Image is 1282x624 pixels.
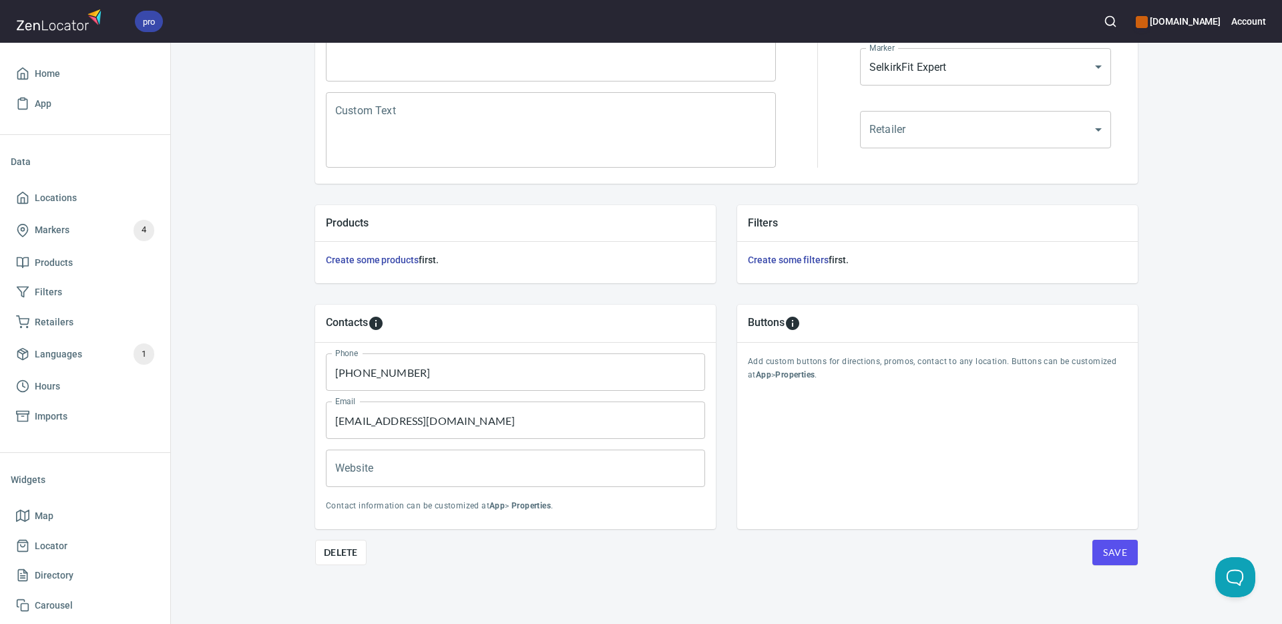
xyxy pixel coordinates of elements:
[11,337,160,371] a: Languages1
[1231,7,1266,36] button: Account
[335,19,767,69] textarea: [GEOGRAPHIC_DATA]
[134,222,154,238] span: 4
[489,501,505,510] b: App
[135,11,163,32] div: pro
[134,347,154,362] span: 1
[785,315,801,331] svg: To add custom buttons for locations, please go to Apps > Properties > Buttons.
[35,346,82,363] span: Languages
[35,508,53,524] span: Map
[35,190,77,206] span: Locations
[11,183,160,213] a: Locations
[748,315,785,331] h5: Buttons
[16,5,105,34] img: zenlocator
[11,277,160,307] a: Filters
[11,531,160,561] a: Locator
[326,315,368,331] h5: Contacts
[11,501,160,531] a: Map
[1136,16,1148,28] button: color-CE600E
[326,255,419,265] a: Create some products
[326,253,705,267] h6: first.
[11,561,160,591] a: Directory
[35,222,69,239] span: Markers
[135,15,163,29] span: pro
[11,464,160,496] li: Widgets
[775,370,815,379] b: Properties
[324,544,358,561] span: Delete
[326,500,705,513] p: Contact information can be customized at > .
[1092,540,1138,565] button: Save
[326,216,705,230] h5: Products
[756,370,771,379] b: App
[11,59,160,89] a: Home
[511,501,551,510] b: Properties
[860,48,1111,86] div: SelkirkFit Expert
[35,408,67,425] span: Imports
[35,538,67,555] span: Locator
[748,253,1127,267] h6: first.
[1136,14,1221,29] h6: [DOMAIN_NAME]
[1215,557,1255,597] iframe: Help Scout Beacon - Open
[11,402,160,432] a: Imports
[35,567,73,584] span: Directory
[748,255,829,265] a: Create some filters
[35,314,73,331] span: Retailers
[11,307,160,337] a: Retailers
[748,216,1127,230] h5: Filters
[11,89,160,119] a: App
[860,111,1111,148] div: ​
[35,65,60,82] span: Home
[35,255,73,271] span: Products
[11,371,160,402] a: Hours
[35,96,51,112] span: App
[748,355,1127,382] p: Add custom buttons for directions, promos, contact to any location. Buttons can be customized at > .
[368,315,384,331] svg: To add custom contact information for locations, please go to Apps > Properties > Contacts.
[11,213,160,248] a: Markers4
[35,284,62,301] span: Filters
[35,378,60,395] span: Hours
[35,597,73,614] span: Carousel
[1231,14,1266,29] h6: Account
[11,146,160,178] li: Data
[1096,7,1125,36] button: Search
[11,591,160,621] a: Carousel
[1136,7,1221,36] div: Manage your apps
[315,540,367,565] button: Delete
[1103,544,1127,561] span: Save
[11,248,160,278] a: Products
